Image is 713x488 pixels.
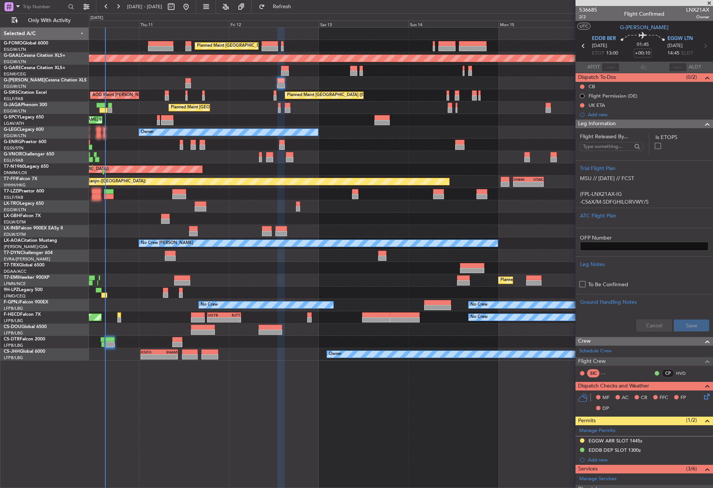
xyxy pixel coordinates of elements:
[4,349,20,354] span: CS-JHH
[4,127,44,132] a: G-LEGCLegacy 600
[4,78,87,83] a: G-[PERSON_NAME]Cessna Citation XLS
[4,244,48,250] a: [PERSON_NAME]/QSA
[528,177,543,182] div: UTAK
[4,59,26,65] a: EGGW/LTN
[4,251,53,255] a: T7-DYNChallenger 604
[580,234,709,242] label: OFP Number
[4,281,26,287] a: LFMN/NCE
[4,115,20,120] span: G-SPCY
[514,177,528,182] div: VHHH
[470,312,488,323] div: No Crew
[578,73,616,82] span: Dispatch To-Dos
[4,293,25,299] a: LFMD/CEQ
[408,21,498,27] div: Sun 14
[4,90,47,95] a: G-SIRSCitation Excel
[4,164,49,169] a: T7-N1960Legacy 650
[4,238,21,243] span: LX-AOA
[4,349,45,354] a: CS-JHHGlobal 6000
[4,355,23,361] a: LFPB/LBG
[528,182,543,186] div: -
[159,350,177,354] div: EHAM
[266,4,298,9] span: Refresh
[578,417,596,425] span: Permits
[637,41,649,49] span: 01:45
[686,416,697,424] span: (1/2)
[579,348,612,355] a: Schedule Crew
[588,457,709,463] div: Add new
[4,275,49,280] a: T7-EMIHawker 900XP
[4,53,65,58] a: G-GAALCessna Citation XLS+
[4,288,43,292] a: 9H-LPZLegacy 500
[4,251,21,255] span: T7-DYN
[578,465,598,473] span: Services
[4,158,23,163] a: EGLF/FAB
[19,18,79,23] span: Only With Activity
[578,382,649,390] span: Dispatch Checks and Weather
[92,90,149,101] div: AOG Maint [PERSON_NAME]
[4,90,18,95] span: G-SIRS
[4,127,20,132] span: G-LEGC
[592,42,607,50] span: [DATE]
[4,66,21,70] span: G-GARE
[578,337,591,346] span: Crew
[4,164,25,169] span: T7-N1960
[689,64,701,71] span: ALDT
[4,269,27,274] a: DGAA/ACC
[589,93,638,99] div: Flight Permission (DE)
[580,190,709,198] p: (FPL-LNX21AX-IG
[8,15,81,27] button: Only With Activity
[606,50,618,57] span: 13:00
[4,140,46,144] a: G-ENRGPraetor 600
[686,14,709,20] span: Owner
[4,300,20,305] span: F-GPNJ
[589,83,595,90] div: CB
[4,140,21,144] span: G-ENRG
[686,6,709,14] span: LNX21AX
[580,198,709,206] p: -C56X/M-SDFGHILORVWY/S
[4,201,20,206] span: LX-TRO
[580,174,709,182] p: MSU // [DATE] // FCST
[49,21,139,27] div: Wed 10
[4,214,20,218] span: LX-GBH
[4,71,26,77] a: EGNR/CEG
[208,313,224,317] div: UGTB
[667,35,693,43] span: EGGW LTN
[4,201,44,206] a: LX-TROLegacy 650
[578,120,616,128] span: Leg Information
[4,189,19,194] span: T7-LZZI
[4,103,47,107] a: G-JAGAPhenom 300
[4,312,20,317] span: F-HECD
[601,370,618,377] div: - -
[4,177,17,181] span: T7-FFI
[4,300,48,305] a: F-GPNJFalcon 900EX
[622,394,629,402] span: AC
[4,325,21,329] span: CS-DOU
[580,260,709,268] div: Leg Notes
[197,40,315,52] div: Planned Maint [GEOGRAPHIC_DATA] ([GEOGRAPHIC_DATA])
[4,318,23,324] a: LFPB/LBG
[4,263,44,268] a: T7-TRXGlobal 6500
[4,232,26,237] a: EDLW/DTM
[579,14,597,20] span: 2/2
[676,370,693,377] a: HVD
[667,42,683,50] span: [DATE]
[4,170,27,176] a: DNMM/LOS
[4,108,26,114] a: EGGW/LTN
[580,212,709,220] div: ATC Flight Plan
[255,1,300,13] button: Refresh
[588,111,709,118] div: Add new
[4,337,45,342] a: CS-DTRFalcon 2000
[500,275,572,286] div: Planned Maint [GEOGRAPHIC_DATA]
[4,306,23,311] a: LFPB/LBG
[4,226,63,231] a: LX-INBFalcon 900EX EASy II
[602,405,609,413] span: DP
[4,195,23,200] a: EGLF/FAB
[141,350,159,354] div: KSFO
[4,152,54,157] a: G-VNORChallenger 650
[4,288,19,292] span: 9H-LPZ
[4,53,21,58] span: G-GAAL
[159,355,177,359] div: -
[4,47,26,52] a: EGGW/LTN
[592,50,604,57] span: ETOT
[641,394,647,402] span: CR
